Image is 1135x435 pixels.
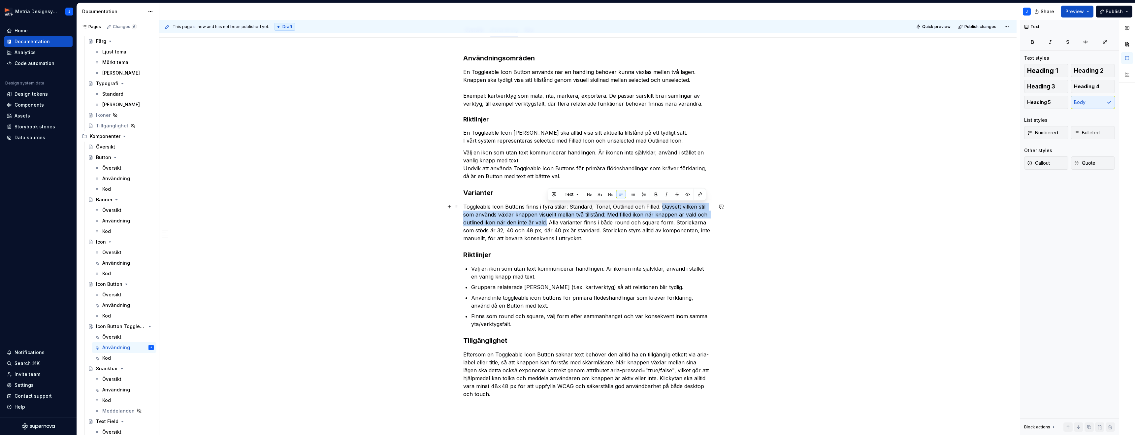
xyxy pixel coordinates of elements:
[102,270,111,277] div: Kod
[96,418,118,425] div: Text Field
[15,91,48,97] div: Design tokens
[102,186,111,192] div: Kod
[1024,117,1048,123] div: List styles
[463,250,713,259] h3: Riktlinjer
[102,249,121,256] div: Översikt
[92,89,156,99] a: Standard
[463,203,713,242] p: Toggleable Icon Buttons finns i fyra stilar: Standard, Tonal, Outlined och Filled. Oavsett vilken...
[102,386,130,393] div: Användning
[463,336,713,345] h3: Tillgänglighet
[922,24,951,29] span: Quick preview
[102,228,111,235] div: Kod
[1024,147,1052,154] div: Other styles
[4,358,73,369] button: Search ⌘K
[964,24,996,29] span: Publish changes
[1024,126,1068,139] button: Numbered
[1071,156,1115,170] button: Quote
[15,113,30,119] div: Assets
[96,196,113,203] div: Banner
[96,80,118,87] div: Typografi
[92,385,156,395] a: Användning
[1071,64,1115,77] button: Heading 2
[92,216,156,226] a: Användning
[4,391,73,401] button: Contact support
[471,265,713,281] p: Välj en ikon som utan text kommunicerar handlingen. Är ikonen inte självklar, använd i stället en...
[85,194,156,205] a: Banner
[4,380,73,390] a: Settings
[1026,9,1028,14] div: J
[463,149,713,180] p: Välj en ikon som utan text kommunicerar handlingen. Är ikonen inte självklar, använd i stället en...
[22,423,55,430] svg: Supernova Logo
[1024,156,1068,170] button: Callout
[102,355,111,361] div: Kod
[102,218,130,224] div: Användning
[113,24,137,29] div: Changes
[85,321,156,332] a: Icon Button Toggleable
[4,347,73,358] button: Notifications
[92,57,156,68] a: Mörkt tema
[15,371,40,378] div: Invite team
[102,59,128,66] div: Mörkt tema
[102,165,121,171] div: Översikt
[4,25,73,36] a: Home
[4,36,73,47] a: Documentation
[463,129,713,145] p: En Toggleable Icon [PERSON_NAME] ska alltid visa sitt aktuella tillstånd på ett tydligt sätt. I v...
[92,205,156,216] a: Översikt
[102,397,111,404] div: Kod
[102,101,140,108] div: [PERSON_NAME]
[1065,8,1084,15] span: Preview
[1024,64,1068,77] button: Heading 1
[92,247,156,258] a: Översikt
[92,311,156,321] a: Kod
[956,22,999,31] button: Publish changes
[102,70,140,76] div: [PERSON_NAME]
[96,154,111,161] div: Button
[1027,99,1051,106] span: Heading 5
[85,120,156,131] a: Tillgänglighet
[82,24,101,29] div: Pages
[102,260,130,266] div: Användning
[1024,424,1050,430] div: Block actions
[15,102,44,108] div: Components
[471,283,713,291] p: Gruppera relaterade [PERSON_NAME] (t.ex. kartverktyg) så att relationen blir tydlig.
[102,344,130,351] div: Användning
[1,4,75,18] button: Metria DesignsystemJ
[173,24,269,29] span: This page is new and has not been published yet.
[96,38,106,45] div: Färg
[79,131,156,142] div: Komponenter
[15,404,25,410] div: Help
[4,111,73,121] a: Assets
[85,36,156,47] a: Färg
[102,175,130,182] div: Användning
[92,332,156,342] a: Översikt
[92,300,156,311] a: Användning
[4,47,73,58] a: Analytics
[92,342,156,353] a: AnvändningJ
[92,163,156,173] a: Översikt
[102,313,111,319] div: Kod
[4,58,73,69] a: Code automation
[5,8,13,16] img: fcc7d103-c4a6-47df-856c-21dae8b51a16.png
[1027,83,1055,90] span: Heading 3
[471,294,713,310] p: Använd inte toggleable icon buttons för primära flödeshandlingar som kräver förklaring, använd då...
[15,38,50,45] div: Documentation
[96,323,146,330] div: Icon Button Toggleable
[4,132,73,143] a: Data sources
[463,53,713,63] h3: Användningsområden
[96,122,128,129] div: Tillgänglighet
[1024,422,1056,432] div: Block actions
[15,134,45,141] div: Data sources
[85,279,156,289] a: Icon Button
[102,207,121,214] div: Översikt
[102,291,121,298] div: Översikt
[85,152,156,163] a: Button
[1024,55,1049,61] div: Text styles
[96,144,115,150] div: Översikt
[463,116,713,123] h4: Riktlinjer
[1074,160,1095,166] span: Quote
[92,353,156,363] a: Kod
[102,91,123,97] div: Standard
[5,81,44,86] div: Design system data
[4,121,73,132] a: Storybook stories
